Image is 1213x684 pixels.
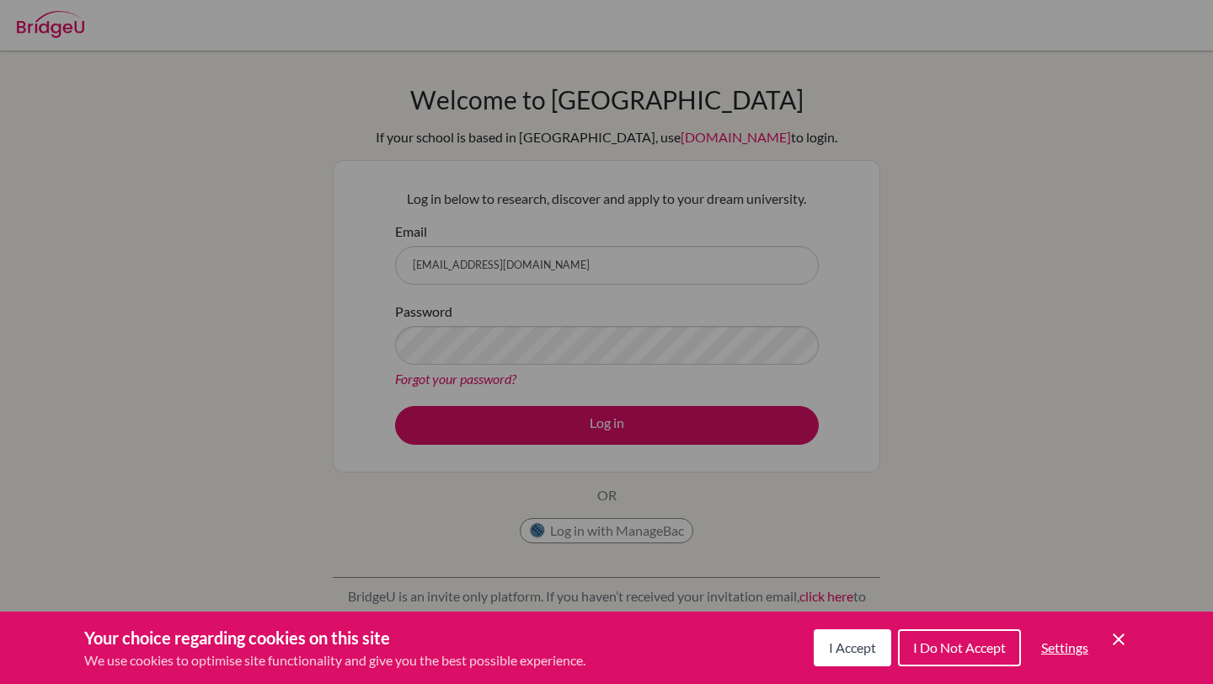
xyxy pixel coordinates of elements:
[913,639,1006,655] span: I Do Not Accept
[898,629,1021,666] button: I Do Not Accept
[814,629,891,666] button: I Accept
[1028,631,1102,665] button: Settings
[84,625,585,650] h3: Your choice regarding cookies on this site
[1109,629,1129,649] button: Save and close
[84,650,585,671] p: We use cookies to optimise site functionality and give you the best possible experience.
[829,639,876,655] span: I Accept
[1041,639,1088,655] span: Settings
